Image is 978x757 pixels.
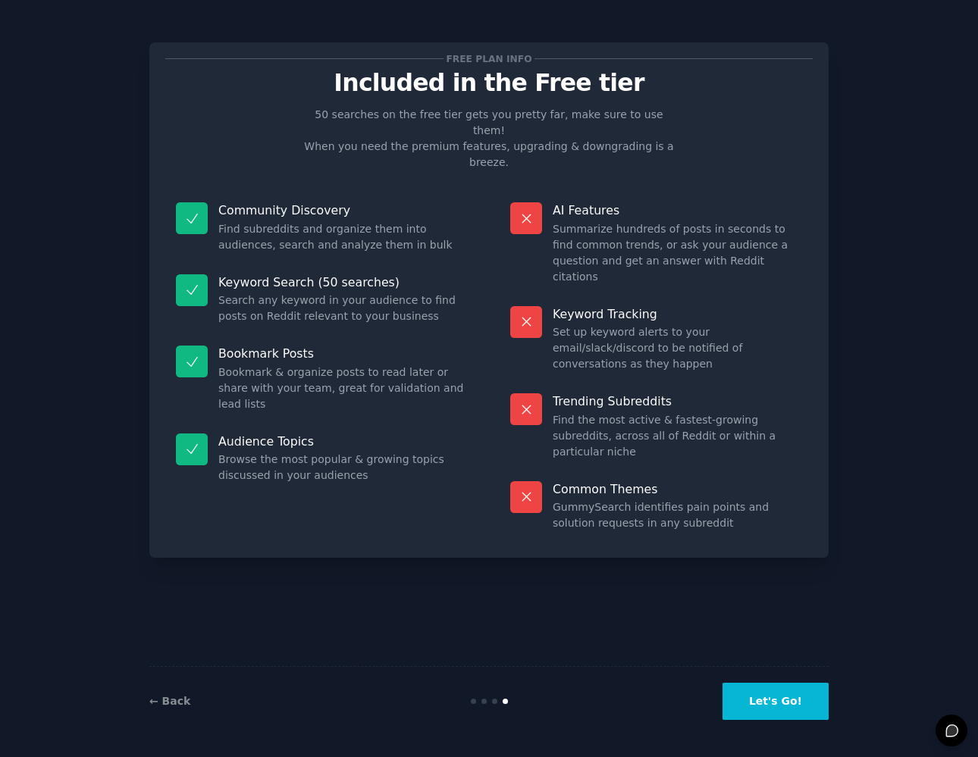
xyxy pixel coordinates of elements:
[298,107,680,170] p: 50 searches on the free tier gets you pretty far, make sure to use them! When you need the premiu...
[723,683,829,720] button: Let's Go!
[218,221,468,253] dd: Find subreddits and organize them into audiences, search and analyze them in bulk
[553,306,802,322] p: Keyword Tracking
[218,346,468,361] p: Bookmark Posts
[553,393,802,409] p: Trending Subreddits
[553,412,802,460] dd: Find the most active & fastest-growing subreddits, across all of Reddit or within a particular niche
[553,481,802,497] p: Common Themes
[149,695,190,707] a: ← Back
[553,324,802,372] dd: Set up keyword alerts to your email/slack/discord to be notified of conversations as they happen
[218,292,468,324] dd: Search any keyword in your audience to find posts on Reddit relevant to your business
[218,364,468,412] dd: Bookmark & organize posts to read later or share with your team, great for validation and lead lists
[218,274,468,290] p: Keyword Search (50 searches)
[553,499,802,531] dd: GummySearch identifies pain points and solution requests in any subreddit
[553,221,802,285] dd: Summarize hundreds of posts in seconds to find common trends, or ask your audience a question and...
[218,452,468,483] dd: Browse the most popular & growing topics discussed in your audiences
[218,433,468,449] p: Audience Topics
[444,51,534,67] span: Free plan info
[165,70,813,96] p: Included in the Free tier
[553,202,802,218] p: AI Features
[218,202,468,218] p: Community Discovery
